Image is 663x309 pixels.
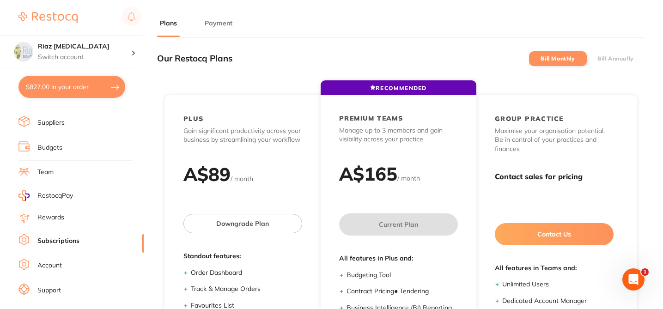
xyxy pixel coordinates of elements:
label: Bill Annually [597,55,634,62]
button: Plans [157,19,180,28]
li: Budgeting Tool [347,271,458,280]
a: Support [37,286,61,295]
span: All features in Plus and: [339,254,458,263]
a: Team [37,168,54,177]
li: Track & Manage Orders [191,285,302,294]
h2: A$ 89 [183,163,231,186]
li: Dedicated Account Manager [502,297,614,306]
button: Current Plan [339,213,458,236]
a: Budgets [37,143,62,152]
h3: Our Restocq Plans [157,54,232,64]
h2: A$ 165 [339,162,397,185]
img: RestocqPay [18,190,30,201]
p: Switch account [38,53,131,62]
a: Suppliers [37,118,65,127]
span: / month [397,174,420,182]
li: Unlimited Users [502,280,614,289]
a: RestocqPay [18,190,73,201]
li: Contract Pricing ● Tendering [347,287,458,296]
span: / month [231,175,253,183]
span: All features in Teams and: [495,264,614,273]
h2: PREMIUM TEAMS [339,114,403,122]
img: Restocq Logo [18,12,78,23]
a: Rewards [37,213,64,222]
h4: Riaz Dental Surgery [38,42,131,51]
a: Subscriptions [37,236,79,246]
iframe: Intercom live chat [622,268,645,291]
button: $827.00 in your order [18,76,125,98]
li: Order Dashboard [191,268,302,278]
span: RestocqPay [37,191,73,200]
img: Riaz Dental Surgery [14,42,33,61]
a: Restocq Logo [18,7,78,28]
span: RECOMMENDED [370,85,426,91]
h2: PLUS [183,115,204,123]
button: Downgrade Plan [183,214,302,233]
p: Gain significant productivity across your business by streamlining your workflow [183,127,302,145]
span: Standout features: [183,252,302,261]
a: Account [37,261,62,270]
button: Payment [202,19,235,28]
button: Contact Us [495,223,614,245]
h2: GROUP PRACTICE [495,115,564,123]
span: 1 [641,268,649,276]
label: Bill Monthly [541,55,575,62]
h3: Contact sales for pricing [495,172,614,181]
p: Maximise your organisation potential. Be in control of your practices and finances [495,127,614,154]
p: Manage up to 3 members and gain visibility across your practice [339,126,458,144]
